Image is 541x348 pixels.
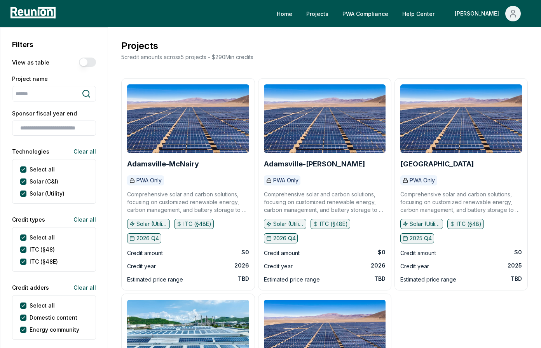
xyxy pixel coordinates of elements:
[12,147,49,156] label: Technologies
[234,262,249,269] div: 2026
[127,275,183,284] div: Estimated price range
[264,160,365,168] a: Adamsville-[PERSON_NAME]
[300,6,335,21] a: Projects
[12,39,33,50] h2: Filters
[273,220,304,228] p: Solar (Utility)
[371,262,386,269] div: 2026
[30,189,65,198] label: Solar (Utility)
[457,220,482,228] p: ITC (§48)
[508,262,522,269] div: 2025
[12,215,45,224] label: Credit types
[273,177,298,184] p: PWA Only
[127,233,161,243] button: 2026 Q4
[67,143,96,159] button: Clear all
[514,248,522,256] div: $0
[455,6,502,21] div: [PERSON_NAME]
[374,275,386,283] div: TBD
[12,283,49,292] label: Credit adders
[127,191,249,214] p: Comprehensive solar and carbon solutions, focusing on customized renewable energy, carbon managem...
[30,233,55,241] label: Select all
[264,262,293,271] div: Credit year
[30,165,55,173] label: Select all
[336,6,394,21] a: PWA Compliance
[264,84,386,153] img: Adamsville-Hardin
[396,6,441,21] a: Help Center
[400,233,434,243] button: 2025 Q4
[12,109,96,117] label: Sponsor fiscal year end
[238,275,249,283] div: TBD
[127,84,249,153] img: Adamsville-McNairy
[400,219,443,229] button: Solar (Utility)
[30,177,58,185] label: Solar (C&I)
[264,219,307,229] button: Solar (Utility)
[270,6,298,21] a: Home
[136,220,168,228] p: Solar (Utility)
[400,248,436,258] div: Credit amount
[127,248,163,258] div: Credit amount
[12,75,96,83] label: Project name
[273,234,296,242] p: 2026 Q4
[241,248,249,256] div: $0
[12,58,49,66] label: View as table
[30,313,77,322] label: Domestic content
[378,248,386,256] div: $0
[400,160,474,168] a: [GEOGRAPHIC_DATA]
[264,191,386,214] p: Comprehensive solar and carbon solutions, focusing on customized renewable energy, carbon managem...
[400,84,522,153] img: Moore County
[136,177,162,184] p: PWA Only
[270,6,533,21] nav: Main
[127,219,170,229] button: Solar (Utility)
[30,245,55,254] label: ITC (§48)
[127,160,199,168] a: Adamsville-McNairy
[264,248,300,258] div: Credit amount
[400,275,456,284] div: Estimated price range
[449,6,527,21] button: [PERSON_NAME]
[264,275,320,284] div: Estimated price range
[320,220,348,228] p: ITC (§48E)
[67,212,96,227] button: Clear all
[410,220,441,228] p: Solar (Utility)
[183,220,211,228] p: ITC (§48E)
[511,275,522,283] div: TBD
[264,233,298,243] button: 2026 Q4
[127,262,156,271] div: Credit year
[120,39,253,53] h3: Projects
[400,262,429,271] div: Credit year
[67,280,96,295] button: Clear all
[30,301,55,310] label: Select all
[410,234,432,242] p: 2025 Q4
[30,257,58,266] label: ITC (§48E)
[400,191,522,214] p: Comprehensive solar and carbon solutions, focusing on customized renewable energy, carbon managem...
[120,53,253,61] p: 5 credit amounts across 5 projects - $ 290M in credits
[136,234,159,242] p: 2026 Q4
[410,177,435,184] p: PWA Only
[30,325,79,334] label: Energy community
